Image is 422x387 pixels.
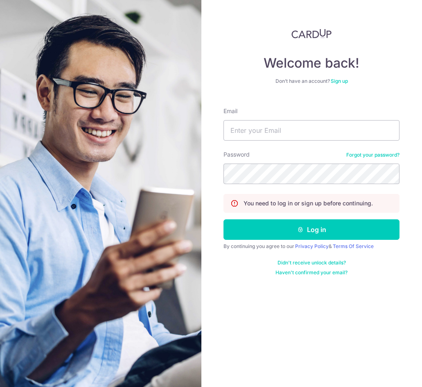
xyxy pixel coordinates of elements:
[223,107,237,115] label: Email
[346,152,399,158] a: Forgot your password?
[244,199,373,207] p: You need to log in or sign up before continuing.
[275,269,348,276] a: Haven't confirmed your email?
[223,55,399,71] h4: Welcome back!
[333,243,374,249] a: Terms Of Service
[291,29,332,39] img: CardUp Logo
[278,260,346,266] a: Didn't receive unlock details?
[223,78,399,84] div: Don’t have an account?
[223,150,250,159] label: Password
[223,120,399,141] input: Enter your Email
[223,243,399,250] div: By continuing you agree to our &
[223,219,399,240] button: Log in
[295,243,329,249] a: Privacy Policy
[331,78,348,84] a: Sign up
